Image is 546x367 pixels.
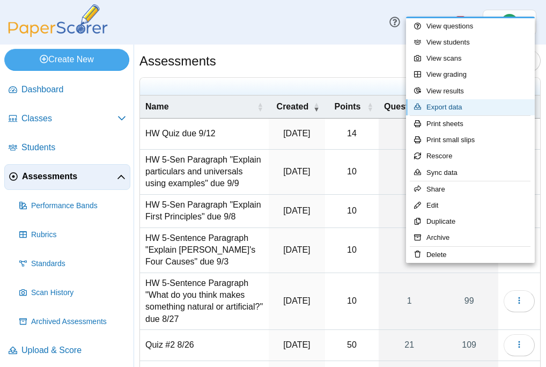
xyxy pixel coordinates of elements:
td: 10 [325,150,379,195]
td: 10 [325,228,379,273]
span: Assessments [22,171,117,182]
time: Sep 8, 2025 at 7:43 AM [283,167,310,176]
a: 99 [440,273,498,330]
a: View grading [406,67,535,83]
a: Performance Bands [15,193,130,219]
a: PaperScorer [4,30,112,39]
span: Scan History [31,288,126,298]
a: Upload & Score [4,338,130,364]
td: HW 5-Sentence Paragraph "Explain [PERSON_NAME]'s Four Causes" due 9/3 [140,228,269,273]
a: Share [406,181,535,197]
a: Duplicate [406,214,535,230]
td: Quiz #2 8/26 [140,330,269,361]
td: HW 5-Sentence Paragraph "What do you think makes something natural or artificial?" due 8/27 [140,273,269,331]
time: Sep 2, 2025 at 7:50 AM [283,245,310,254]
a: 1 [379,150,440,194]
a: View questions [406,18,535,34]
a: 1 [379,228,440,273]
span: Upload & Score [21,344,126,356]
a: Edit [406,197,535,214]
time: Aug 26, 2025 at 7:52 AM [283,296,310,305]
a: Print sheets [406,116,535,132]
img: PaperScorer [4,4,112,37]
a: Create New [4,49,129,70]
span: Name : Activate to sort [257,101,263,112]
span: Performance Bands [31,201,126,211]
span: Classes [21,113,117,124]
span: Standards [31,259,126,269]
a: Dashboard [4,77,130,103]
a: Archived Assessments [15,309,130,335]
a: Assessments [4,164,130,190]
span: Name [145,101,255,113]
span: Created : Activate to remove sorting [313,101,320,112]
a: Sync data [406,165,535,181]
a: Archive [406,230,535,246]
time: Aug 25, 2025 at 12:32 PM [283,340,310,349]
a: 109 [440,330,498,360]
td: 10 [325,273,379,331]
a: Students [4,135,130,161]
span: Created [274,101,311,113]
a: Scan History [15,280,130,306]
td: HW 5-Sen Paragraph "Explain particulars and universals using examples" due 9/9 [140,150,269,195]
h1: Assessments [139,52,216,70]
span: Andrew Christman [501,14,518,31]
span: Points [330,101,365,113]
td: HW 5-Sen Paragraph "Explain First Principles" due 9/8 [140,195,269,228]
a: Delete [406,247,535,263]
time: Sep 11, 2025 at 7:41 AM [283,129,310,138]
span: Archived Assessments [31,317,126,327]
td: 10 [325,195,379,228]
a: 1 [379,273,440,330]
a: View students [406,34,535,50]
time: Sep 5, 2025 at 7:45 AM [283,206,310,215]
td: 14 [325,119,379,149]
a: Print small slips [406,132,535,148]
a: View results [406,83,535,99]
span: Students [21,142,126,153]
span: Dashboard [21,84,126,96]
a: 21 [379,330,440,360]
a: View scans [406,50,535,67]
a: Export data [406,99,535,115]
span: Rubrics [31,230,126,240]
td: 50 [325,330,379,361]
span: Questions [384,101,426,113]
a: 1 [379,195,440,227]
a: Rubrics [15,222,130,248]
td: HW Quiz due 9/12 [140,119,269,149]
a: 7 [379,119,440,149]
a: Andrew Christman [483,10,536,35]
a: Standards [15,251,130,277]
span: Points : Activate to sort [367,101,373,112]
a: Rescore [406,148,535,164]
a: Alerts [454,11,477,34]
a: Classes [4,106,130,132]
